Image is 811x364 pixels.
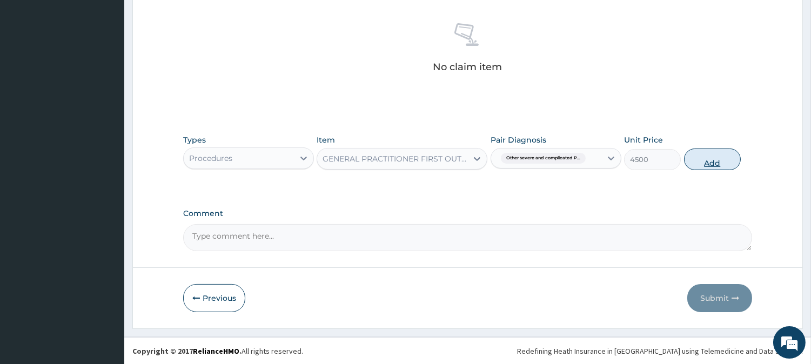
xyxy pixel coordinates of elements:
[183,209,752,218] label: Comment
[684,149,741,170] button: Add
[624,134,663,145] label: Unit Price
[517,346,803,356] div: Redefining Heath Insurance in [GEOGRAPHIC_DATA] using Telemedicine and Data Science!
[183,284,245,312] button: Previous
[687,284,752,312] button: Submit
[132,346,242,356] strong: Copyright © 2017 .
[63,112,149,221] span: We're online!
[5,246,206,284] textarea: Type your message and hit 'Enter'
[189,153,232,164] div: Procedures
[491,134,546,145] label: Pair Diagnosis
[501,153,586,164] span: Other severe and complicated P...
[177,5,203,31] div: Minimize live chat window
[193,346,239,356] a: RelianceHMO
[433,62,502,72] p: No claim item
[20,54,44,81] img: d_794563401_company_1708531726252_794563401
[56,60,182,75] div: Chat with us now
[323,153,468,164] div: GENERAL PRACTITIONER FIRST OUTPATIENT CONSULTATION
[317,134,335,145] label: Item
[183,136,206,145] label: Types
